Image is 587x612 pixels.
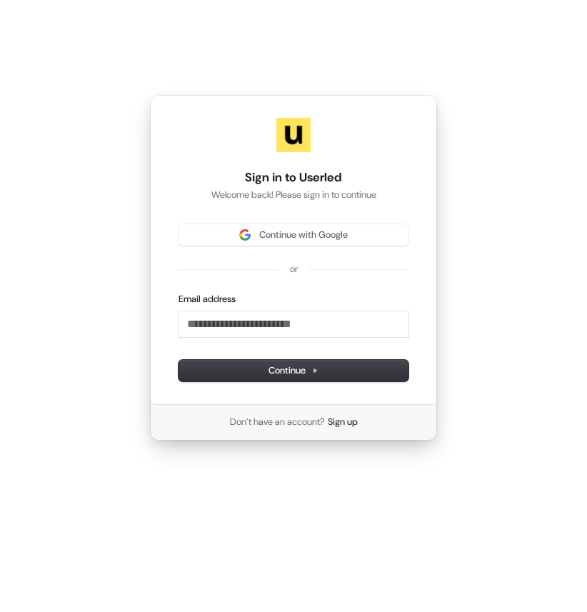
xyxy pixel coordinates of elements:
[290,263,298,276] p: or
[179,360,408,381] button: Continue
[269,364,318,377] span: Continue
[239,229,251,241] img: Sign in with Google
[276,118,311,152] img: Userled
[230,416,325,428] span: Don’t have an account?
[179,293,236,306] label: Email address
[179,169,408,186] h1: Sign in to Userled
[179,189,408,201] p: Welcome back! Please sign in to continue
[259,229,348,241] span: Continue with Google
[179,224,408,246] button: Sign in with GoogleContinue with Google
[328,416,358,428] a: Sign up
